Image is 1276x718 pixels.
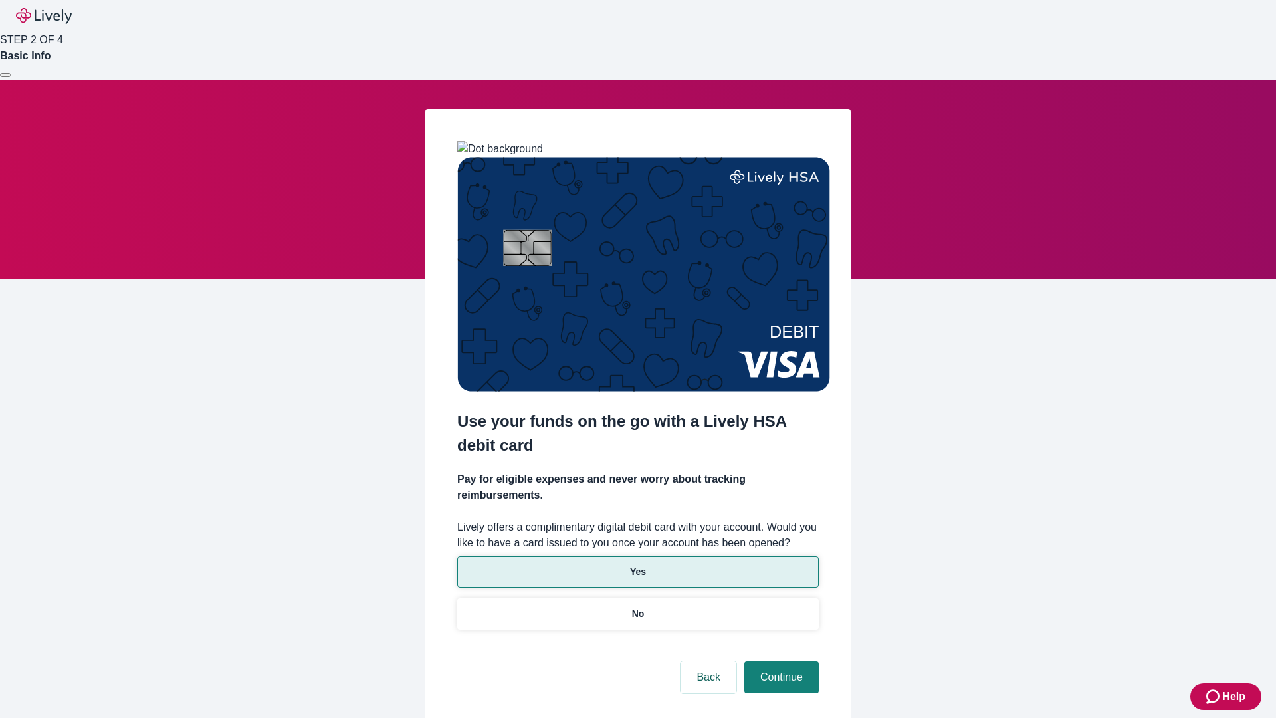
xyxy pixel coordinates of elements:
[630,565,646,579] p: Yes
[457,157,830,392] img: Debit card
[457,471,819,503] h4: Pay for eligible expenses and never worry about tracking reimbursements.
[457,598,819,630] button: No
[744,661,819,693] button: Continue
[457,519,819,551] label: Lively offers a complimentary digital debit card with your account. Would you like to have a card...
[1222,689,1245,705] span: Help
[457,410,819,457] h2: Use your funds on the go with a Lively HSA debit card
[1190,683,1261,710] button: Zendesk support iconHelp
[1206,689,1222,705] svg: Zendesk support icon
[457,556,819,588] button: Yes
[632,607,645,621] p: No
[457,141,543,157] img: Dot background
[681,661,736,693] button: Back
[16,8,72,24] img: Lively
